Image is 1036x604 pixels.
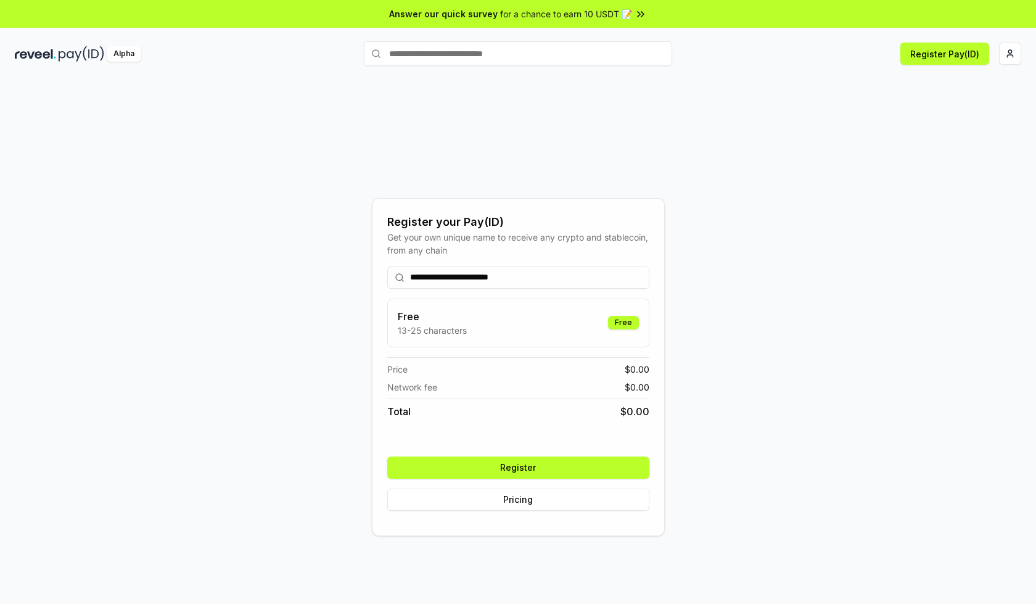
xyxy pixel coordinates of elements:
span: Answer our quick survey [389,7,498,20]
span: $ 0.00 [625,381,649,394]
img: reveel_dark [15,46,56,62]
button: Register Pay(ID) [900,43,989,65]
div: Get your own unique name to receive any crypto and stablecoin, from any chain [387,231,649,257]
span: Total [387,404,411,419]
span: $ 0.00 [625,363,649,376]
p: 13-25 characters [398,324,467,337]
div: Free [608,316,639,329]
img: pay_id [59,46,104,62]
div: Alpha [107,46,141,62]
span: for a chance to earn 10 USDT 📝 [500,7,632,20]
span: Network fee [387,381,437,394]
h3: Free [398,309,467,324]
button: Pricing [387,489,649,511]
span: $ 0.00 [620,404,649,419]
div: Register your Pay(ID) [387,213,649,231]
span: Price [387,363,408,376]
button: Register [387,457,649,479]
